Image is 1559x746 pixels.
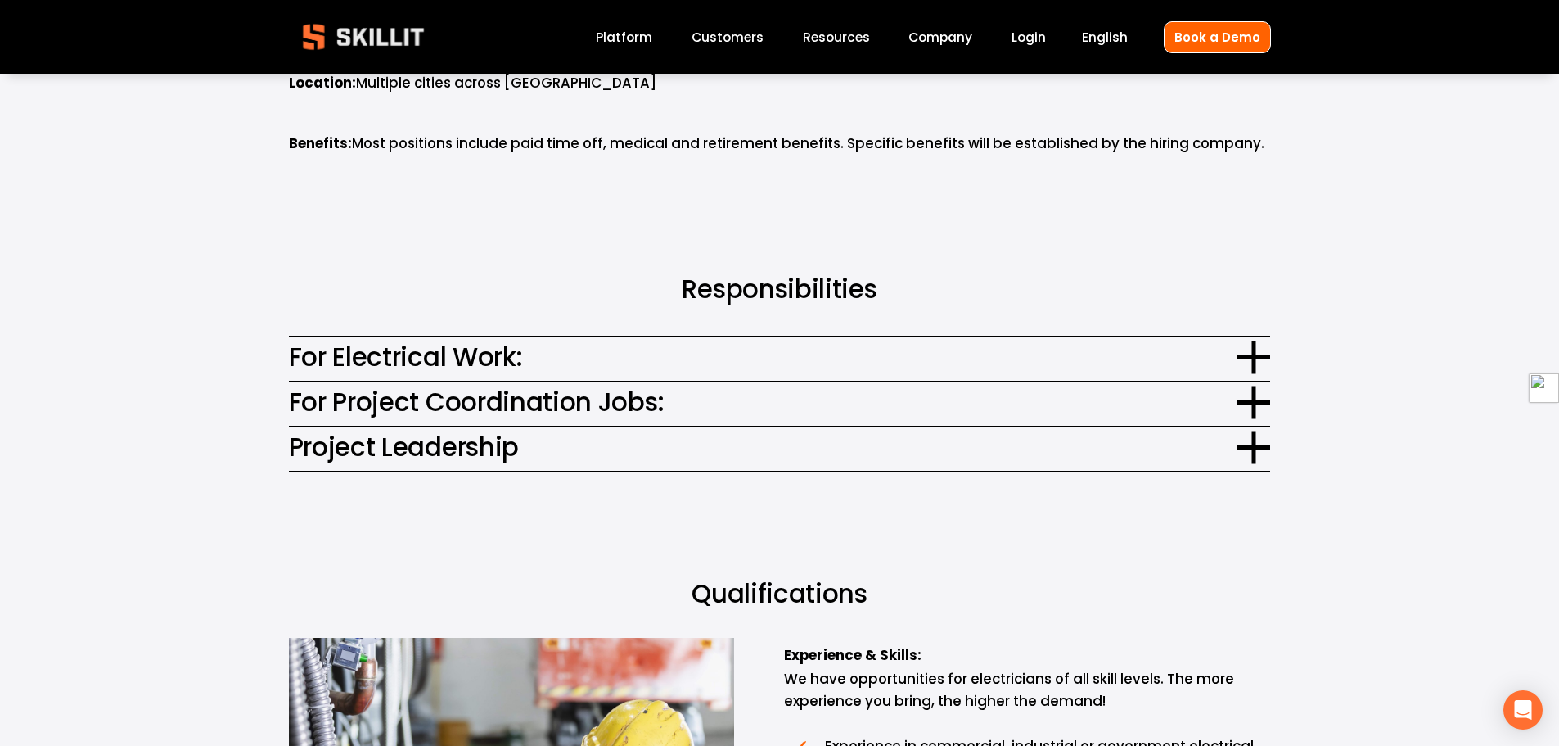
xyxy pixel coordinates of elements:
[289,133,352,156] strong: Benefits:
[289,428,1238,467] span: Project Leadership
[692,26,764,48] a: Customers
[1012,26,1046,48] a: Login
[289,27,1271,49] p: Skillit can connect you for [DEMOGRAPHIC_DATA] electrician jobs with leading employers who value ...
[1082,26,1128,48] div: language picker
[803,26,870,48] a: folder dropdown
[412,273,1147,306] h2: Responsibilities
[289,382,1271,426] button: For Project Coordination Jobs:
[1082,28,1128,47] span: English
[1503,690,1543,730] div: Open Intercom Messenger
[596,26,652,48] a: Platform
[1530,373,1559,403] img: toggle-logo.svg
[289,427,1271,471] button: Project Leadership
[289,338,1238,377] span: For Electrical Work:
[784,644,921,668] strong: Experience & Skills:
[803,28,870,47] span: Resources
[289,133,1271,156] p: Most positions include paid time off, medical and retirement benefits. Specific benefits will be ...
[1164,21,1271,53] a: Book a Demo
[289,337,1271,381] button: For Electrical Work:
[289,383,1238,422] span: For Project Coordination Jobs:
[784,644,1270,712] p: We have opportunities for electricians of all skill levels. The more experience you bring, the hi...
[289,72,356,96] strong: Location:
[289,12,438,61] img: Skillit
[289,72,1271,96] p: Multiple cities across [GEOGRAPHIC_DATA]
[908,26,972,48] a: Company
[330,577,1229,611] h2: Qualifications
